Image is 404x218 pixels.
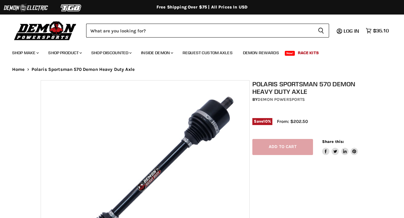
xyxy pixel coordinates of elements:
[136,47,177,59] a: Inside Demon
[344,28,359,34] span: Log in
[373,28,389,34] span: $35.10
[87,47,135,59] a: Shop Discounted
[341,28,363,34] a: Log in
[8,47,42,59] a: Shop Make
[12,20,79,41] img: Demon Powersports
[178,47,237,59] a: Request Custom Axles
[8,44,387,59] ul: Main menu
[32,67,135,72] span: Polaris Sportsman 570 Demon Heavy Duty Axle
[44,47,86,59] a: Shop Product
[313,24,329,38] button: Search
[238,47,284,59] a: Demon Rewards
[49,2,94,14] img: TGB Logo 2
[252,118,272,125] span: Save %
[277,119,308,124] span: From: $202.50
[363,26,392,35] a: $35.10
[12,67,25,72] a: Home
[252,96,366,103] div: by
[86,24,329,38] form: Product
[322,139,344,144] span: Share this:
[322,139,358,155] aside: Share this:
[3,2,49,14] img: Demon Electric Logo 2
[86,24,313,38] input: Search
[263,119,268,124] span: 10
[293,47,323,59] a: Race Kits
[258,97,305,102] a: Demon Powersports
[252,80,366,95] h1: Polaris Sportsman 570 Demon Heavy Duty Axle
[285,51,295,56] span: New!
